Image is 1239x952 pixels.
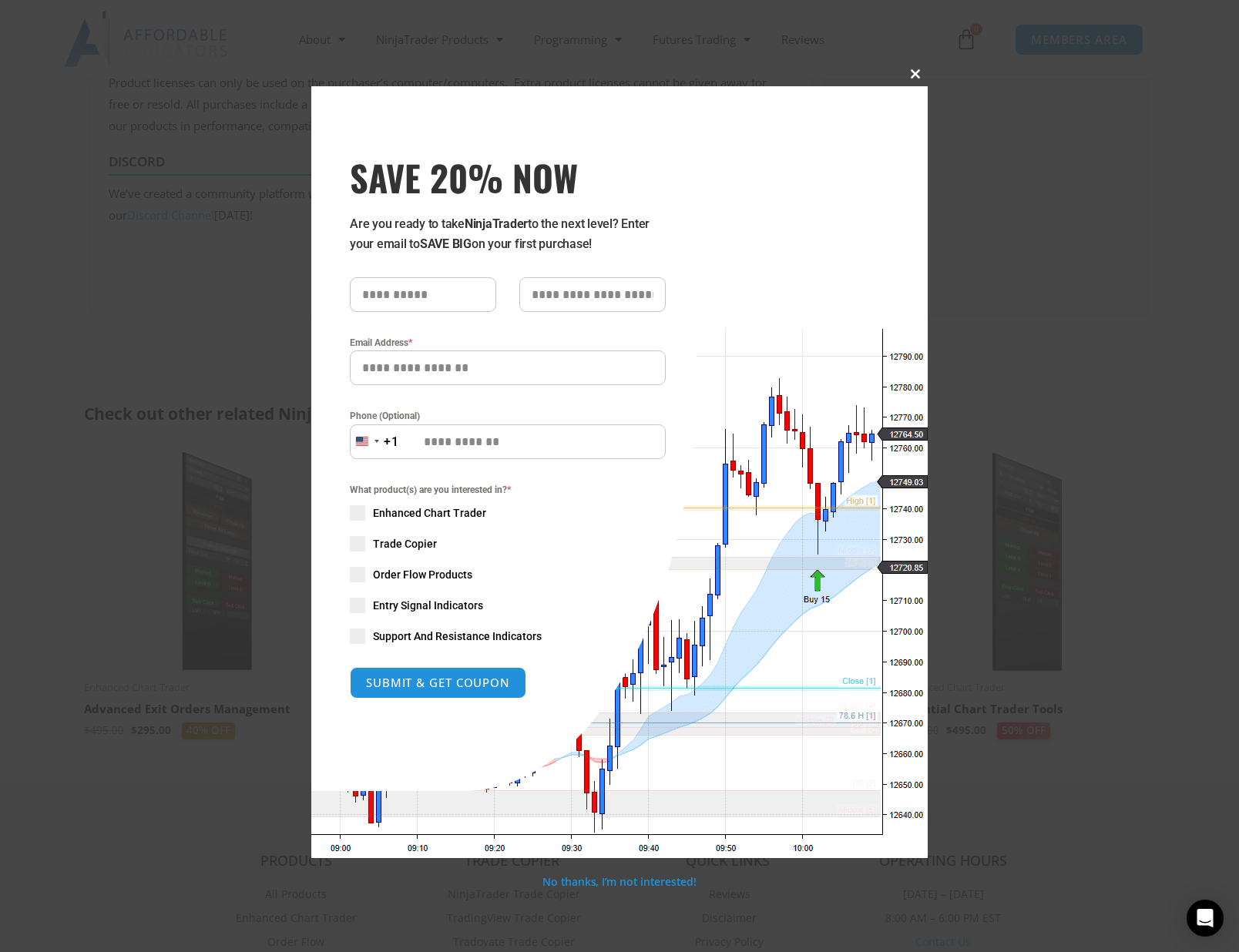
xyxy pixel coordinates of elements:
label: Order Flow Products [350,567,666,582]
span: What product(s) are you interested in? [350,482,666,498]
span: Entry Signal Indicators [373,598,483,613]
label: Entry Signal Indicators [350,598,666,613]
span: Enhanced Chart Trader [373,505,486,521]
strong: NinjaTrader [465,216,528,231]
div: +1 [384,432,399,452]
p: Are you ready to take to the next level? Enter your email to on your first purchase! [350,214,666,254]
label: Trade Copier [350,536,666,551]
strong: SAVE BIG [420,236,472,251]
div: Open Intercom Messenger [1187,900,1224,937]
label: Email Address [350,335,666,350]
button: Selected country [350,424,399,459]
span: Support And Resistance Indicators [373,629,542,644]
label: Phone (Optional) [350,408,666,424]
span: Order Flow Products [373,567,472,582]
label: Enhanced Chart Trader [350,505,666,521]
span: SAVE 20% NOW [350,156,666,199]
label: Support And Resistance Indicators [350,629,666,644]
button: SUBMIT & GET COUPON [350,667,526,699]
span: Trade Copier [373,536,437,551]
a: No thanks, I’m not interested! [542,874,696,889]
